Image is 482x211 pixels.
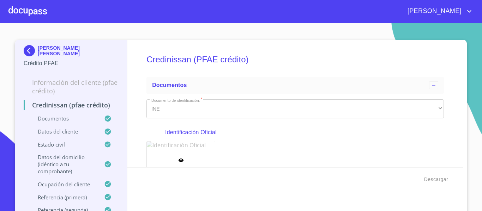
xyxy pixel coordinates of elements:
p: Estado civil [24,141,104,148]
p: Referencia (primera) [24,194,104,201]
button: account of current user [402,6,474,17]
p: Información del cliente (PFAE crédito) [24,78,119,95]
span: [PERSON_NAME] [402,6,465,17]
p: Datos del cliente [24,128,104,135]
span: Descargar [424,175,448,184]
span: Documentos [152,82,187,88]
h5: Credinissan (PFAE crédito) [146,45,444,74]
img: Docupass spot blue [24,45,38,56]
p: Crédito PFAE [24,59,119,68]
p: Documentos [24,115,104,122]
button: Descargar [421,173,451,186]
p: Datos del domicilio (idéntico a tu comprobante) [24,154,104,175]
div: Documentos [146,77,444,94]
p: Ocupación del Cliente [24,181,104,188]
div: INE [146,99,444,118]
p: Credinissan (PFAE crédito) [24,101,119,109]
p: Identificación Oficial [165,128,425,137]
div: [PERSON_NAME] [PERSON_NAME] [24,45,119,59]
p: [PERSON_NAME] [PERSON_NAME] [38,45,119,56]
